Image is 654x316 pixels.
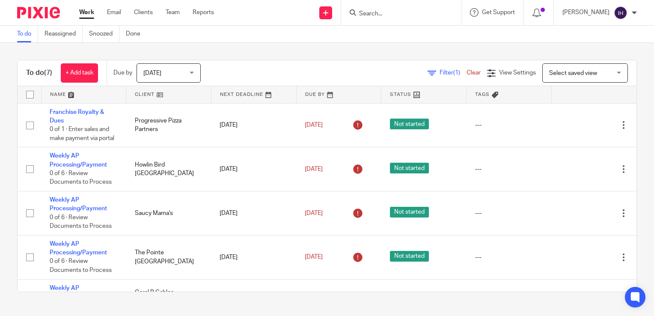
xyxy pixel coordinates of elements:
[305,166,323,172] span: [DATE]
[305,210,323,216] span: [DATE]
[211,103,296,147] td: [DATE]
[17,26,38,42] a: To do
[166,8,180,17] a: Team
[440,70,467,76] span: Filter
[499,70,536,76] span: View Settings
[549,70,597,76] span: Select saved view
[50,170,112,185] span: 0 of 6 · Review Documents to Process
[50,259,112,274] span: 0 of 6 · Review Documents to Process
[79,8,94,17] a: Work
[143,70,161,76] span: [DATE]
[45,26,83,42] a: Reassigned
[305,122,323,128] span: [DATE]
[126,191,211,236] td: Saucy Mama's
[467,70,481,76] a: Clear
[475,165,543,173] div: ---
[50,215,112,230] span: 0 of 6 · Review Documents to Process
[390,119,429,129] span: Not started
[390,251,429,262] span: Not started
[50,285,107,300] a: Weekly AP Processing/Payment
[50,153,107,167] a: Weekly AP Processing/Payment
[211,147,296,191] td: [DATE]
[614,6,627,20] img: svg%3E
[134,8,153,17] a: Clients
[475,92,490,97] span: Tags
[126,235,211,279] td: The Pointe [GEOGRAPHIC_DATA]
[453,70,460,76] span: (1)
[126,103,211,147] td: Progressive Pizza Partners
[50,109,104,124] a: Franchise Royalty & Dues
[61,63,98,83] a: + Add task
[50,197,107,212] a: Weekly AP Processing/Payment
[475,253,543,262] div: ---
[26,69,52,78] h1: To do
[50,241,107,256] a: Weekly AP Processing/Payment
[475,121,543,129] div: ---
[44,69,52,76] span: (7)
[211,235,296,279] td: [DATE]
[390,207,429,218] span: Not started
[358,10,435,18] input: Search
[305,254,323,260] span: [DATE]
[562,8,609,17] p: [PERSON_NAME]
[113,69,132,77] p: Due by
[107,8,121,17] a: Email
[50,126,114,141] span: 0 of 1 · Enter sales and make payment via portal
[390,163,429,173] span: Not started
[193,8,214,17] a: Reports
[126,147,211,191] td: Howlin Bird [GEOGRAPHIC_DATA]
[475,209,543,218] div: ---
[89,26,119,42] a: Snoozed
[211,191,296,236] td: [DATE]
[126,26,147,42] a: Done
[482,9,515,15] span: Get Support
[17,7,60,18] img: Pixie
